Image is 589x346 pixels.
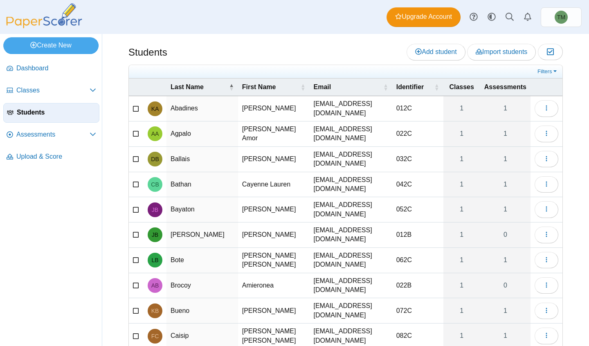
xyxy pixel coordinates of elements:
span: Lana Louise Bote [151,257,158,263]
td: [PERSON_NAME] [PERSON_NAME] [238,248,310,273]
td: 042C [392,172,443,198]
span: Identifier [396,83,433,92]
td: 062C [392,248,443,273]
td: [EMAIL_ADDRESS][DOMAIN_NAME] [310,273,392,299]
td: Bayaton [166,197,238,222]
span: Last Name : Activate to invert sorting [229,83,234,91]
span: Classes [447,83,476,92]
a: 1 [480,197,531,222]
td: [EMAIL_ADDRESS][DOMAIN_NAME] [310,197,392,222]
td: Abadines [166,96,238,121]
td: 012B [392,222,443,248]
a: 0 [480,222,531,247]
h1: Students [128,45,167,59]
a: 1 [443,172,480,197]
td: 012C [392,96,443,121]
td: Agpalo [166,121,238,147]
span: Identifier : Activate to sort [434,83,439,91]
a: 1 [480,298,531,323]
a: 1 [443,96,480,121]
span: Francine Bernice Caisip [151,333,159,339]
a: 1 [443,222,480,247]
td: Bathan [166,172,238,198]
td: [PERSON_NAME] [238,197,310,222]
td: [EMAIL_ADDRESS][DOMAIN_NAME] [310,96,392,121]
td: Bote [166,248,238,273]
span: Jaser Eron Bayaton [152,207,158,213]
span: Students [17,108,96,117]
span: Tyrone Philippe Mauricio [557,14,565,20]
span: Email : Activate to sort [383,83,388,91]
td: [PERSON_NAME] Amor [238,121,310,147]
span: Tyrone Philippe Mauricio [555,11,568,24]
a: PaperScorer [3,22,85,29]
td: 052C [392,197,443,222]
span: Kriziah Anne Abadines [151,106,159,112]
td: 022C [392,121,443,147]
span: Joachim Manolo Bermudez [152,232,158,238]
span: First Name [242,83,299,92]
span: Upload & Score [16,152,96,161]
td: [EMAIL_ADDRESS][DOMAIN_NAME] [310,298,392,324]
img: PaperScorer [3,3,85,28]
span: Last Name [171,83,227,92]
a: Add student [407,44,465,60]
a: 1 [443,197,480,222]
td: Bueno [166,298,238,324]
a: Classes [3,81,99,101]
span: Upgrade Account [395,12,452,21]
span: Karen Izabelle Bueno [151,308,159,314]
a: Create New [3,37,99,54]
a: Import students [467,44,536,60]
td: [PERSON_NAME] [238,96,310,121]
a: 1 [443,248,480,273]
td: 022B [392,273,443,299]
td: Amieronea [238,273,310,299]
a: 1 [443,273,480,298]
td: [EMAIL_ADDRESS][DOMAIN_NAME] [310,172,392,198]
span: Assessments [484,83,526,92]
td: [PERSON_NAME] [238,147,310,172]
td: Ballais [166,147,238,172]
a: 1 [480,248,531,273]
span: Dashboard [16,64,96,73]
a: 1 [443,298,480,323]
a: Upgrade Account [387,7,461,27]
td: 072C [392,298,443,324]
a: Upload & Score [3,147,99,167]
td: [PERSON_NAME] [238,222,310,248]
td: [EMAIL_ADDRESS][DOMAIN_NAME] [310,248,392,273]
td: Brocoy [166,273,238,299]
a: 1 [443,121,480,146]
span: First Name : Activate to sort [301,83,306,91]
span: Add student [415,48,456,55]
a: 1 [480,172,531,197]
td: [PERSON_NAME] [238,298,310,324]
a: 1 [480,147,531,172]
td: 032C [392,147,443,172]
a: Alerts [519,8,537,26]
a: 0 [480,273,531,298]
span: Import students [476,48,527,55]
a: Assessments [3,125,99,145]
span: Cayenne Lauren Bathan [151,182,159,187]
a: 1 [480,96,531,121]
span: Email [314,83,382,92]
a: Dashboard [3,59,99,79]
span: Amieronea Brocoy [151,283,159,288]
span: Classes [16,86,90,95]
td: [PERSON_NAME] [166,222,238,248]
a: 1 [480,121,531,146]
td: Cayenne Lauren [238,172,310,198]
td: [EMAIL_ADDRESS][DOMAIN_NAME] [310,147,392,172]
a: 1 [443,147,480,172]
a: Students [3,103,99,123]
span: Ainza Amor Agpalo [151,131,159,137]
td: [EMAIL_ADDRESS][DOMAIN_NAME] [310,222,392,248]
span: Assessments [16,130,90,139]
a: Filters [535,67,560,76]
span: Danielle Annmerei Ballais [151,156,159,162]
a: Tyrone Philippe Mauricio [541,7,582,27]
td: [EMAIL_ADDRESS][DOMAIN_NAME] [310,121,392,147]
